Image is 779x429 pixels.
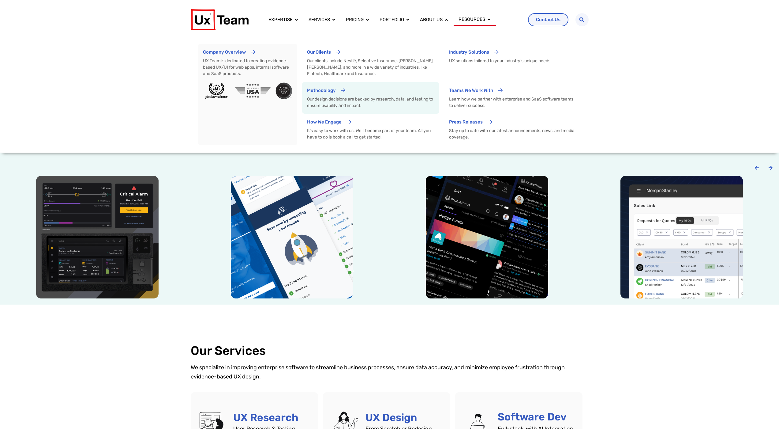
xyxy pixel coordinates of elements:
[191,9,249,30] img: UX Team Logo
[307,119,342,126] p: How We Engage
[346,16,364,23] a: Pricing
[420,16,443,23] a: About us
[396,176,578,298] div: 3 / 6
[307,127,434,140] p: It’s easy to work with us. We’ll become part of your team. All you have to do is book a call to g...
[302,114,439,145] a: How We Engage It’s easy to work with us. We’ll become part of your team. All you have to do is bo...
[264,13,523,26] nav: Menu
[444,82,581,114] a: Teams We Work With Learn how we partner with enterprise and SaaS software teams to deliver success.
[203,49,246,56] p: Company Overview
[6,176,189,298] div: 1 / 6
[768,165,773,170] div: Next slide
[575,13,589,26] div: Search
[528,13,568,26] a: Contact Us
[2,86,6,90] input: Subscribe to UX Team newsletter.
[449,87,493,94] p: Teams We Work With
[302,82,439,114] a: Methodology Our design decisions are backed by research, data, and testing to ensure usability an...
[235,84,270,98] img: 100% staff in the usa
[203,82,230,100] img: 2020 Summer Awards Platinum AwardBest Mobile App Design
[307,96,434,109] p: Our design decisions are backed by research, data, and testing to ensure usability and impact.
[380,16,404,23] a: Portfolio
[198,44,297,145] a: Company Overview UX Team is dedicated to creating evidence-based UX/UI for web apps, internal sof...
[231,176,353,298] img: SHC medical job application mobile app
[8,85,238,91] span: Subscribe to UX Team newsletter.
[449,127,576,140] p: Stay up to date with our latest announcements, news, and media coverage.
[6,176,773,298] div: Carousel
[449,96,576,109] p: Learn how we partner with enterprise and SaaS software teams to deliver success.
[307,88,336,93] span: Methodology
[191,344,589,358] h2: Our Services
[201,176,383,298] div: 2 / 6
[120,0,142,6] span: Last Name
[309,16,330,23] a: Services
[449,119,483,126] p: Press Releases
[203,58,292,77] p: UX Team is dedicated to creating evidence-based UX/UI for web apps, internal software and SaaS pr...
[536,17,560,22] span: Contact Us
[191,363,589,381] p: We specialize in improving enterprise software to streamline business processes, ensure data accu...
[36,176,159,298] img: Power conversion company hardware UI device ux design
[307,58,434,77] p: Our clients include Nestlé, Selective Insurance, [PERSON_NAME] [PERSON_NAME], and more in a wide ...
[755,165,759,170] div: Previous slide
[307,49,331,56] p: Our Clients
[449,58,576,77] p: UX solutions tailored to your industry’s unique needs.
[268,16,293,23] a: Expertise
[264,13,523,26] div: Menu Toggle
[275,82,292,99] img: AICPA SOC badge
[444,44,581,82] a: Industry Solutions UX solutions tailored to your industry’s unique needs.
[449,49,489,56] p: Industry Solutions
[748,400,779,429] iframe: Chat Widget
[426,176,548,298] img: Prometheus alts social media mobile app design
[302,44,439,82] a: Our Clients Our clients include Nestlé, Selective Insurance, [PERSON_NAME] [PERSON_NAME], and mor...
[444,114,581,145] a: Press Releases Stay up to date with our latest announcements, news, and media coverage.
[620,176,743,298] img: Morgan Stanley trading floor application design
[459,16,485,23] a: Resources
[590,176,773,298] div: 4 / 6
